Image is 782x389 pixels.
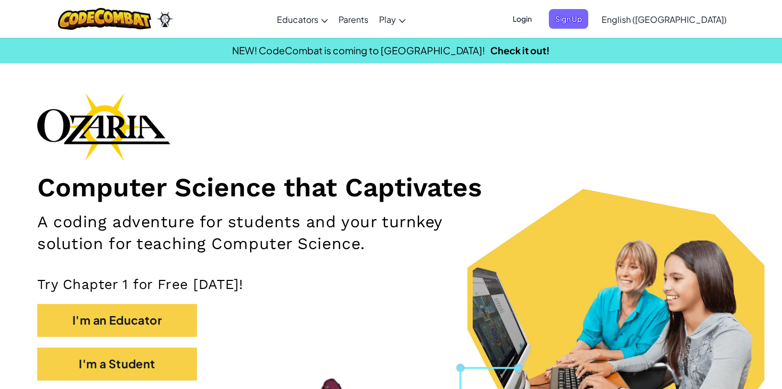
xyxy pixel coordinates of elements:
[549,9,588,29] button: Sign Up
[37,211,511,255] h2: A coding adventure for students and your turnkey solution for teaching Computer Science.
[37,304,197,337] button: I'm an Educator
[374,5,411,34] a: Play
[333,5,374,34] a: Parents
[37,347,197,380] button: I'm a Student
[271,5,333,34] a: Educators
[596,5,732,34] a: English ([GEOGRAPHIC_DATA])
[379,14,396,25] span: Play
[602,14,727,25] span: English ([GEOGRAPHIC_DATA])
[232,44,485,56] span: NEW! CodeCombat is coming to [GEOGRAPHIC_DATA]!
[37,171,745,203] h1: Computer Science that Captivates
[277,14,318,25] span: Educators
[157,11,174,27] img: Ozaria
[490,44,550,56] a: Check it out!
[506,9,538,29] button: Login
[58,8,151,30] img: CodeCombat logo
[37,276,745,293] p: Try Chapter 1 for Free [DATE]!
[37,93,170,161] img: Ozaria branding logo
